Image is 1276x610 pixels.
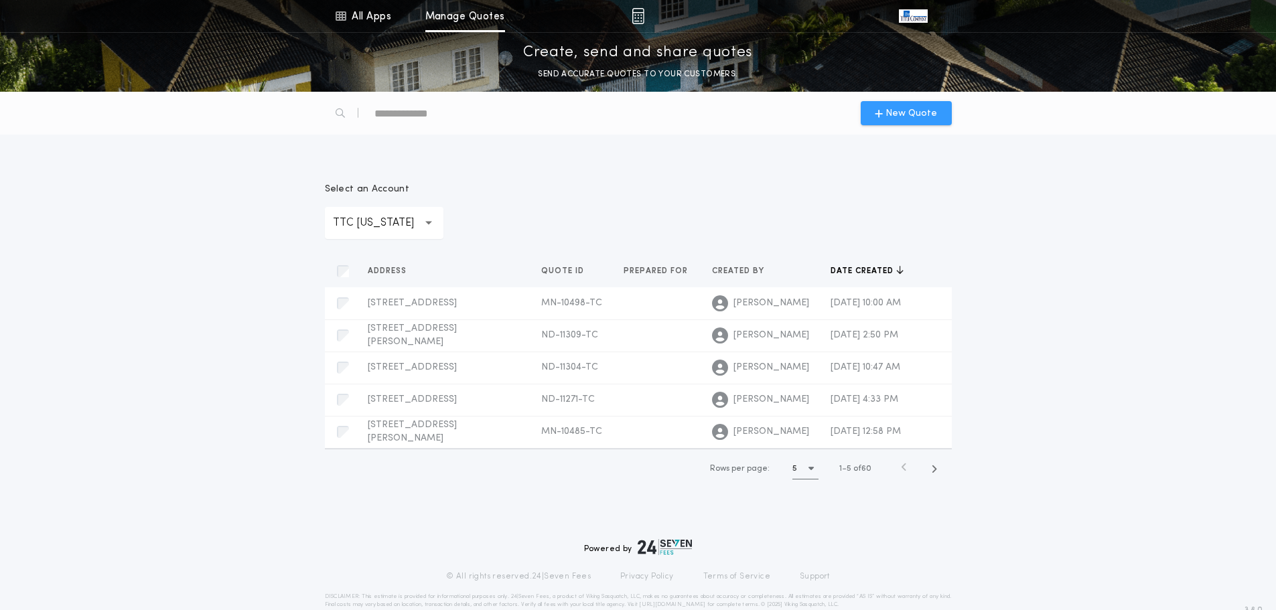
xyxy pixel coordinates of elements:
[325,183,443,196] p: Select an Account
[333,215,435,231] p: TTC [US_STATE]
[368,298,457,308] span: [STREET_ADDRESS]
[632,8,644,24] img: img
[368,264,417,278] button: Address
[831,266,896,277] span: Date created
[368,362,457,372] span: [STREET_ADDRESS]
[899,9,927,23] img: vs-icon
[733,361,809,374] span: [PERSON_NAME]
[584,539,693,555] div: Powered by
[847,465,851,473] span: 5
[831,298,901,308] span: [DATE] 10:00 AM
[831,264,904,278] button: Date created
[733,329,809,342] span: [PERSON_NAME]
[712,264,774,278] button: Created by
[703,571,770,582] a: Terms of Service
[368,420,457,443] span: [STREET_ADDRESS][PERSON_NAME]
[541,394,595,404] span: ND-11271-TC
[831,362,900,372] span: [DATE] 10:47 AM
[541,330,598,340] span: ND-11309-TC
[712,266,767,277] span: Created by
[733,393,809,406] span: [PERSON_NAME]
[639,602,705,607] a: [URL][DOMAIN_NAME]
[839,465,842,473] span: 1
[800,571,830,582] a: Support
[368,266,409,277] span: Address
[368,394,457,404] span: [STREET_ADDRESS]
[624,266,691,277] span: Prepared for
[368,323,457,347] span: [STREET_ADDRESS][PERSON_NAME]
[853,463,871,475] span: of 60
[861,101,952,125] button: New Quote
[792,458,819,479] button: 5
[620,571,674,582] a: Privacy Policy
[538,68,737,81] p: SEND ACCURATE QUOTES TO YOUR CUSTOMERS.
[541,266,587,277] span: Quote ID
[733,297,809,310] span: [PERSON_NAME]
[325,207,443,239] button: TTC [US_STATE]
[325,593,952,609] p: DISCLAIMER: This estimate is provided for informational purposes only. 24|Seven Fees, a product o...
[446,571,591,582] p: © All rights reserved. 24|Seven Fees
[638,539,693,555] img: logo
[541,298,602,308] span: MN-10498-TC
[831,330,898,340] span: [DATE] 2:50 PM
[541,264,594,278] button: Quote ID
[733,425,809,439] span: [PERSON_NAME]
[541,427,602,437] span: MN-10485-TC
[831,394,898,404] span: [DATE] 4:33 PM
[710,465,770,473] span: Rows per page:
[523,42,753,64] p: Create, send and share quotes
[885,106,937,121] span: New Quote
[792,462,797,475] h1: 5
[541,362,598,372] span: ND-11304-TC
[831,427,901,437] span: [DATE] 12:58 PM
